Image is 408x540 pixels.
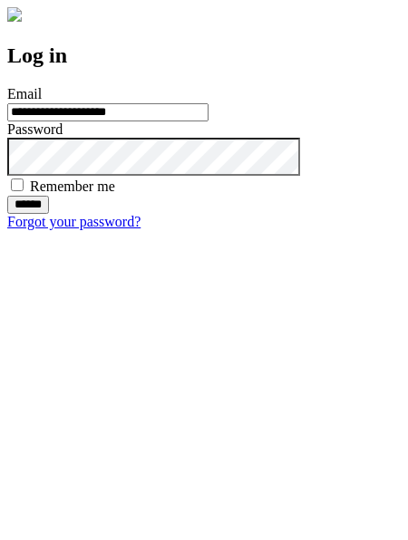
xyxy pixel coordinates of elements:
label: Password [7,121,63,137]
label: Remember me [30,178,115,194]
img: logo-4e3dc11c47720685a147b03b5a06dd966a58ff35d612b21f08c02c0306f2b779.png [7,7,22,22]
label: Email [7,86,42,101]
h2: Log in [7,43,401,68]
a: Forgot your password? [7,214,141,229]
